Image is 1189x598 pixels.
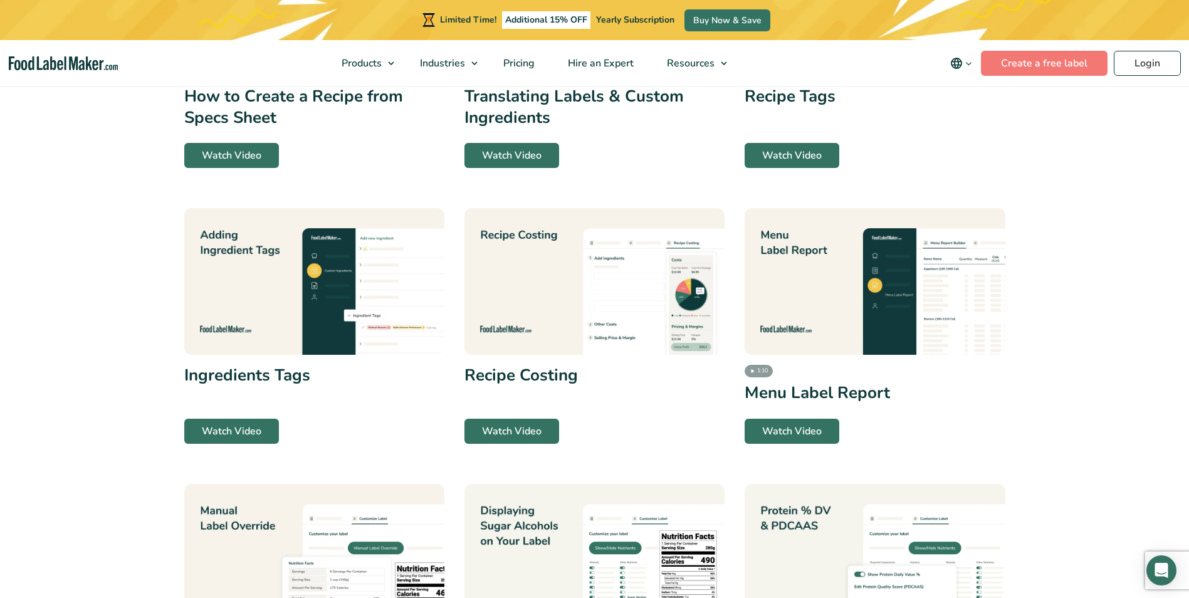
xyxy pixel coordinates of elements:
a: Watch Video [745,419,839,444]
h3: Recipe Tags [745,86,965,107]
h3: How to Create a Recipe from Specs Sheet [184,86,405,129]
span: Hire an Expert [564,56,635,70]
a: Watch Video [464,419,559,444]
span: Limited Time! [440,14,496,26]
a: Watch Video [745,143,839,168]
span: Industries [416,56,466,70]
span: Products [338,56,383,70]
div: Open Intercom Messenger [1146,555,1176,585]
a: Watch Video [464,143,559,168]
span: Yearly Subscription [596,14,674,26]
h3: Translating Labels & Custom Ingredients [464,86,685,129]
span: Resources [663,56,716,70]
span: Pricing [500,56,536,70]
a: Resources [651,40,733,87]
span: 1:10 [745,365,773,377]
a: Login [1114,51,1181,76]
a: Create a free label [981,51,1108,76]
a: Watch Video [184,143,279,168]
a: Watch Video [184,419,279,444]
a: Pricing [487,40,548,87]
a: Hire an Expert [552,40,647,87]
h3: Ingredients Tags [184,365,405,386]
span: Additional 15% OFF [502,11,590,29]
h3: Menu Label Report [745,382,965,404]
a: Industries [404,40,484,87]
h3: Recipe Costing [464,365,685,386]
a: Buy Now & Save [684,9,770,31]
a: Products [325,40,401,87]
